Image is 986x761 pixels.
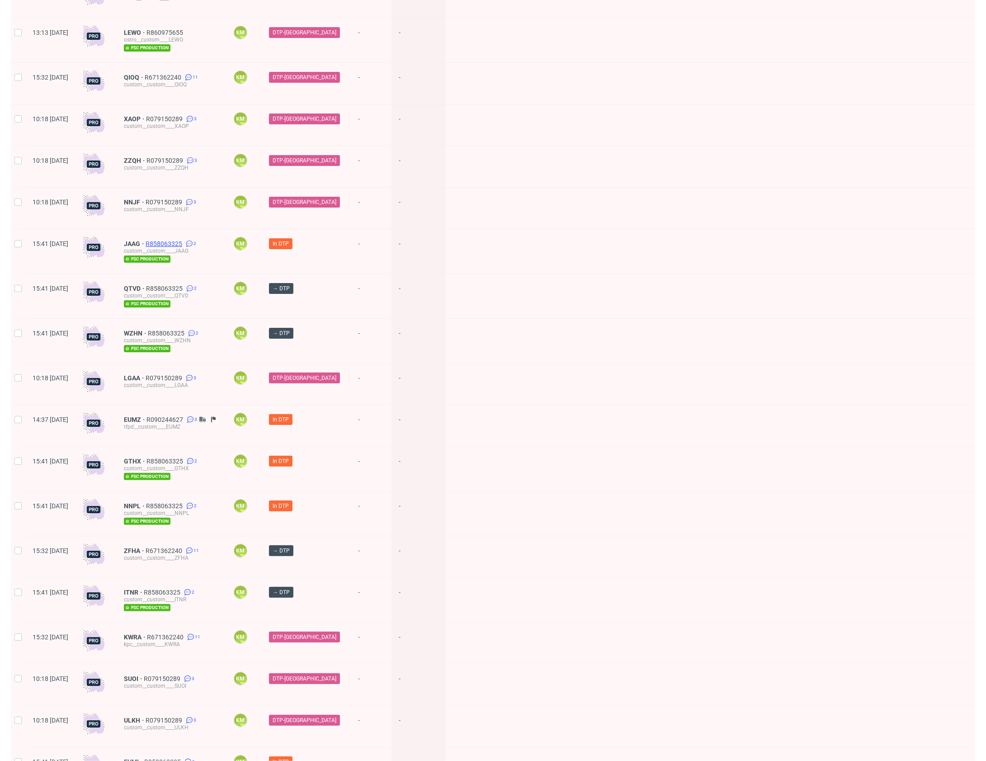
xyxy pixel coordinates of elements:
span: 3 [192,675,194,682]
span: 3 [194,157,197,164]
span: 2 [192,589,194,596]
span: 10:18 [DATE] [33,199,68,206]
div: tfpd__custom____EUMZ [124,423,219,430]
img: pro-icon.017ec5509f39f3e742e3.png [83,412,104,434]
a: R079150289 [146,199,184,206]
img: pro-icon.017ec5509f39f3e742e3.png [83,281,104,303]
span: 15:41 [DATE] [33,458,68,465]
a: 3 [185,416,197,423]
figcaption: KM [234,237,247,250]
span: R079150289 [146,717,184,724]
span: - [399,330,439,352]
a: NNPL [124,502,146,510]
span: - [399,717,439,736]
a: 2 [182,589,194,596]
a: R090244627 [146,416,185,423]
span: → DTP [273,284,290,293]
figcaption: KM [234,26,247,39]
span: DTP-[GEOGRAPHIC_DATA] [273,73,336,81]
a: 3 [184,199,196,206]
a: R079150289 [146,157,185,164]
figcaption: KM [234,714,247,727]
a: ULKH [124,717,146,724]
div: custom__custom____SUOI [124,682,219,690]
a: R671362240 [146,547,184,554]
span: 3 [193,199,196,206]
span: - [358,374,384,394]
a: LGAA [124,374,146,382]
img: pro-icon.017ec5509f39f3e742e3.png [83,585,104,607]
span: R079150289 [146,115,184,123]
a: EUMZ [124,416,146,423]
a: JAAG [124,240,146,247]
span: QTVD [124,285,146,292]
div: custom__custom____NNPL [124,510,219,517]
div: custom__custom____WZHN [124,337,219,344]
a: 3 [184,374,196,382]
span: R079150289 [146,374,184,382]
img: pro-icon.017ec5509f39f3e742e3.png [83,195,104,217]
a: R858063325 [146,458,185,465]
div: custom__custom____QIOQ [124,81,219,88]
span: XAOP [124,115,146,123]
figcaption: KM [234,586,247,599]
span: 14:37 [DATE] [33,416,68,423]
img: pro-icon.017ec5509f39f3e742e3.png [83,112,104,133]
span: 3 [194,115,197,123]
a: R858063325 [148,330,186,337]
span: - [399,589,439,611]
a: R858063325 [146,240,184,247]
span: - [399,374,439,394]
span: 2 [194,502,197,510]
figcaption: KM [234,196,247,208]
a: R079150289 [144,675,182,682]
a: GTHX [124,458,146,465]
span: 3 [193,717,196,724]
span: fsc production [124,345,170,352]
a: ZFHA [124,547,146,554]
span: 15:32 [DATE] [33,633,68,641]
span: DTP-[GEOGRAPHIC_DATA] [273,633,336,641]
span: 15:41 [DATE] [33,589,68,596]
span: 3 [194,416,197,423]
img: pro-icon.017ec5509f39f3e742e3.png [83,326,104,348]
span: SUOI [124,675,144,682]
span: In DTP [273,502,289,510]
span: - [358,157,384,176]
span: 15:32 [DATE] [33,74,68,81]
figcaption: KM [234,631,247,643]
span: In DTP [273,416,289,424]
span: - [358,717,384,736]
div: custom__custom____ULKH [124,724,219,731]
span: In DTP [273,457,289,465]
span: 10:18 [DATE] [33,115,68,123]
a: 11 [183,74,198,81]
span: fsc production [124,300,170,307]
img: pro-icon.017ec5509f39f3e742e3.png [83,454,104,476]
a: ZZQH [124,157,146,164]
span: KWRA [124,633,147,641]
span: - [358,416,384,435]
span: 11 [193,547,199,554]
a: R858063325 [146,285,184,292]
div: custom__custom____ZZQH [124,164,219,171]
span: - [358,199,384,218]
a: 2 [184,285,197,292]
span: 15:41 [DATE] [33,240,68,247]
a: 2 [184,240,196,247]
img: pro-icon.017ec5509f39f3e742e3.png [83,630,104,652]
figcaption: KM [234,544,247,557]
span: DTP-[GEOGRAPHIC_DATA] [273,374,336,382]
span: 11 [195,633,200,641]
span: 11 [193,74,198,81]
span: DTP-[GEOGRAPHIC_DATA] [273,28,336,37]
figcaption: KM [234,455,247,468]
div: kpc__custom____KWRA [124,641,219,648]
